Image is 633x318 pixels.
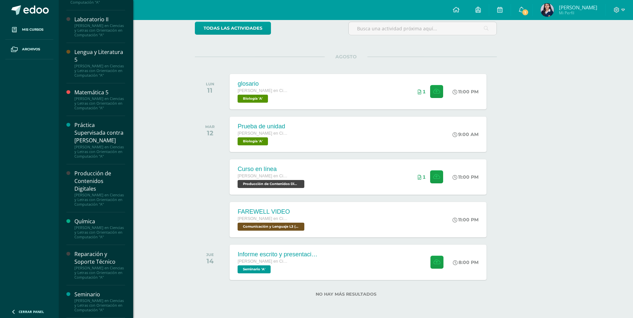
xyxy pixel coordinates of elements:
span: 1 [423,174,425,180]
a: Química[PERSON_NAME] en Ciencias y Letras con Orientación en Computación "A" [74,218,125,239]
a: Matemática 5[PERSON_NAME] en Ciencias y Letras con Orientación en Computación "A" [74,89,125,110]
div: Seminario [74,291,125,298]
a: Práctica Supervisada contra [PERSON_NAME][PERSON_NAME] en Ciencias y Letras con Orientación en Co... [74,121,125,158]
div: 9:00 AM [452,131,479,137]
div: Reparación y Soporte Técnico [74,250,125,266]
div: [PERSON_NAME] en Ciencias y Letras con Orientación en Computación "A" [74,64,125,78]
span: Seminario 'A' [238,265,271,273]
div: 14 [206,257,214,265]
div: Química [74,218,125,225]
span: [PERSON_NAME] [559,4,597,11]
div: LUN [206,82,214,86]
div: [PERSON_NAME] en Ciencias y Letras con Orientación en Computación "A" [74,96,125,110]
span: Comunicación y Lenguaje L3 (Inglés Técnico) 5 'A' [238,223,304,231]
div: Informe escrito y presentación final [238,251,318,258]
a: Laboratorio II[PERSON_NAME] en Ciencias y Letras con Orientación en Computación "A" [74,16,125,37]
div: 11 [206,86,214,94]
span: [PERSON_NAME] en Ciencias y Letras con Orientación en Computación [238,131,288,136]
span: Cerrar panel [19,309,44,314]
div: 11:00 PM [452,174,479,180]
div: glosario [238,80,288,87]
div: FAREWELL VIDEO [238,208,306,215]
a: Archivos [5,40,53,59]
div: JUE [206,252,214,257]
span: Producción de Contenidos Digitales 'A' [238,180,304,188]
span: [PERSON_NAME] en Ciencias y Letras con Orientación en Computación [238,259,288,264]
a: Producción de Contenidos Digitales[PERSON_NAME] en Ciencias y Letras con Orientación en Computaci... [74,170,125,207]
a: Mis cursos [5,20,53,40]
div: 11:00 PM [452,217,479,223]
a: todas las Actividades [195,22,271,35]
div: Archivos entregados [418,174,425,180]
div: MAR [205,124,215,129]
div: 11:00 PM [452,89,479,95]
img: 5a0ac0c6a1b27fdd27897bf2b8bb170c.png [541,3,554,17]
input: Busca una actividad próxima aquí... [349,22,497,35]
a: Seminario[PERSON_NAME] en Ciencias y Letras con Orientación en Computación "A" [74,291,125,312]
span: 1 [423,89,425,94]
span: Mi Perfil [559,10,597,16]
span: [PERSON_NAME] en Ciencias y Letras con Orientación en Computación [238,216,288,221]
span: [PERSON_NAME] en Ciencias y Letras con Orientación en Computación [238,174,288,178]
div: Curso en línea [238,166,306,173]
a: Lengua y Literatura 5[PERSON_NAME] en Ciencias y Letras con Orientación en Computación "A" [74,48,125,78]
div: Laboratorio II [74,16,125,23]
div: 8:00 PM [453,259,479,265]
span: Biología 'A' [238,137,268,145]
span: Biología 'A' [238,95,268,103]
div: [PERSON_NAME] en Ciencias y Letras con Orientación en Computación "A" [74,298,125,312]
div: 12 [205,129,215,137]
label: No hay más resultados [195,292,497,297]
div: [PERSON_NAME] en Ciencias y Letras con Orientación en Computación "A" [74,266,125,280]
span: [PERSON_NAME] en Ciencias y Letras con Orientación en Computación [238,88,288,93]
div: Prueba de unidad [238,123,288,130]
div: Producción de Contenidos Digitales [74,170,125,193]
div: Lengua y Literatura 5 [74,48,125,64]
span: AGOSTO [325,54,367,60]
div: Práctica Supervisada contra [PERSON_NAME] [74,121,125,144]
div: [PERSON_NAME] en Ciencias y Letras con Orientación en Computación "A" [74,23,125,37]
span: 1 [522,9,529,16]
span: Archivos [22,47,40,52]
div: Archivos entregados [418,89,425,94]
div: [PERSON_NAME] en Ciencias y Letras con Orientación en Computación "A" [74,193,125,207]
a: Reparación y Soporte Técnico[PERSON_NAME] en Ciencias y Letras con Orientación en Computación "A" [74,250,125,280]
div: [PERSON_NAME] en Ciencias y Letras con Orientación en Computación "A" [74,225,125,239]
div: Matemática 5 [74,89,125,96]
div: [PERSON_NAME] en Ciencias y Letras con Orientación en Computación "A" [74,145,125,159]
span: Mis cursos [22,27,43,32]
